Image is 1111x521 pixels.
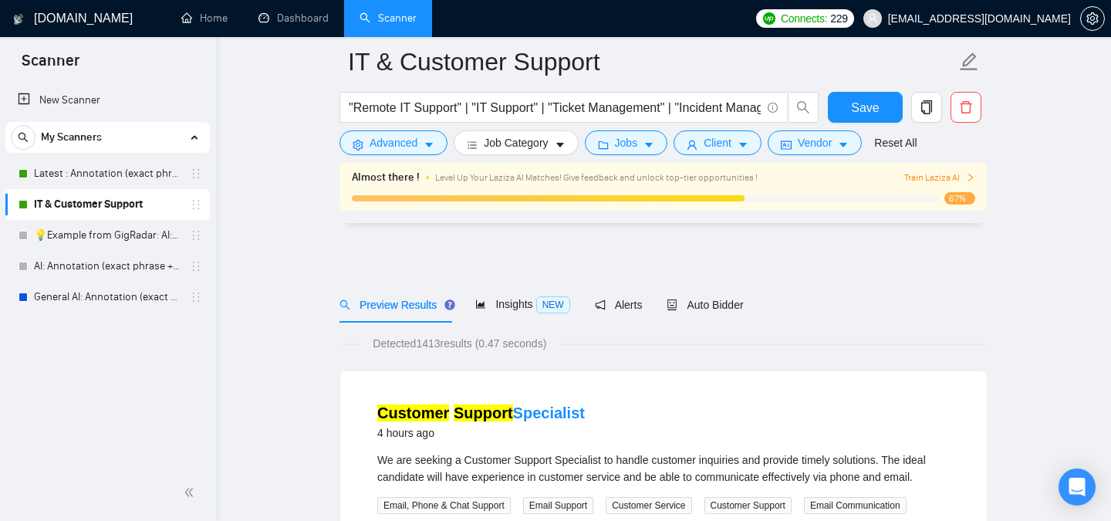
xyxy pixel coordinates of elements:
[34,251,181,282] a: AI: Annotation (exact phrase + context )
[851,98,879,117] span: Save
[687,139,697,151] span: user
[12,132,35,143] span: search
[353,139,363,151] span: setting
[912,100,941,114] span: copy
[41,122,102,153] span: My Scanners
[34,189,181,220] a: IT & Customer Support
[454,404,513,421] mark: Support
[377,404,449,421] mark: Customer
[763,12,775,25] img: upwork-logo.png
[377,404,585,421] a: Customer SupportSpecialist
[370,134,417,151] span: Advanced
[11,125,35,150] button: search
[798,134,832,151] span: Vendor
[190,167,202,180] span: holder
[781,139,792,151] span: idcard
[190,291,202,303] span: holder
[867,13,878,24] span: user
[377,452,950,485] div: We are seeking a Customer Support Specialist to handle customer inquiries and provide timely solu...
[1059,469,1096,506] div: Open Intercom Messenger
[339,299,350,310] span: search
[874,134,917,151] a: Reset All
[258,12,329,25] a: dashboardDashboard
[704,134,731,151] span: Client
[768,103,778,113] span: info-circle
[959,52,979,72] span: edit
[454,130,578,155] button: barsJob Categorycaret-down
[536,296,570,313] span: NEW
[5,85,210,116] li: New Scanner
[34,158,181,189] a: Latest : Annotation (exact phrase + context )
[904,171,975,185] button: Train Laziza AI
[951,92,981,123] button: delete
[1081,12,1104,25] span: setting
[788,92,819,123] button: search
[768,130,862,155] button: idcardVendorcaret-down
[352,169,420,186] span: Almost there !
[830,10,847,27] span: 229
[184,485,199,500] span: double-left
[595,299,606,310] span: notification
[181,12,228,25] a: homeHome
[34,282,181,313] a: General AI: Annotation (exact phrase + context )
[804,497,907,514] span: Email Communication
[911,92,942,123] button: copy
[598,139,609,151] span: folder
[484,134,548,151] span: Job Category
[190,260,202,272] span: holder
[674,130,761,155] button: userClientcaret-down
[435,172,758,183] span: Level Up Your Laziza AI Matches! Give feedback and unlock top-tier opportunities !
[595,299,643,311] span: Alerts
[362,335,557,352] span: Detected 1413 results (0.47 seconds)
[606,497,691,514] span: Customer Service
[475,299,486,310] span: area-chart
[667,299,677,310] span: robot
[349,98,761,117] input: Search Freelance Jobs...
[5,122,210,313] li: My Scanners
[377,424,585,442] div: 4 hours ago
[1080,12,1105,25] a: setting
[523,497,593,514] span: Email Support
[13,7,24,32] img: logo
[667,299,743,311] span: Auto Bidder
[789,100,818,114] span: search
[475,298,569,310] span: Insights
[190,229,202,242] span: holder
[348,42,956,81] input: Scanner name...
[360,12,417,25] a: searchScanner
[585,130,668,155] button: folderJobscaret-down
[443,298,457,312] div: Tooltip anchor
[951,100,981,114] span: delete
[339,299,451,311] span: Preview Results
[738,139,748,151] span: caret-down
[643,139,654,151] span: caret-down
[555,139,566,151] span: caret-down
[339,130,447,155] button: settingAdvancedcaret-down
[190,198,202,211] span: holder
[1080,6,1105,31] button: setting
[18,85,198,116] a: New Scanner
[424,139,434,151] span: caret-down
[467,139,478,151] span: bars
[966,173,975,182] span: right
[944,192,975,205] span: 67%
[781,10,827,27] span: Connects:
[828,92,903,123] button: Save
[615,134,638,151] span: Jobs
[34,220,181,251] a: 💡Example from GigRadar: AI: Annotation (exact phrase + context )
[9,49,92,82] span: Scanner
[838,139,849,151] span: caret-down
[704,497,792,514] span: Customer Support
[377,497,511,514] span: Email, Phone & Chat Support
